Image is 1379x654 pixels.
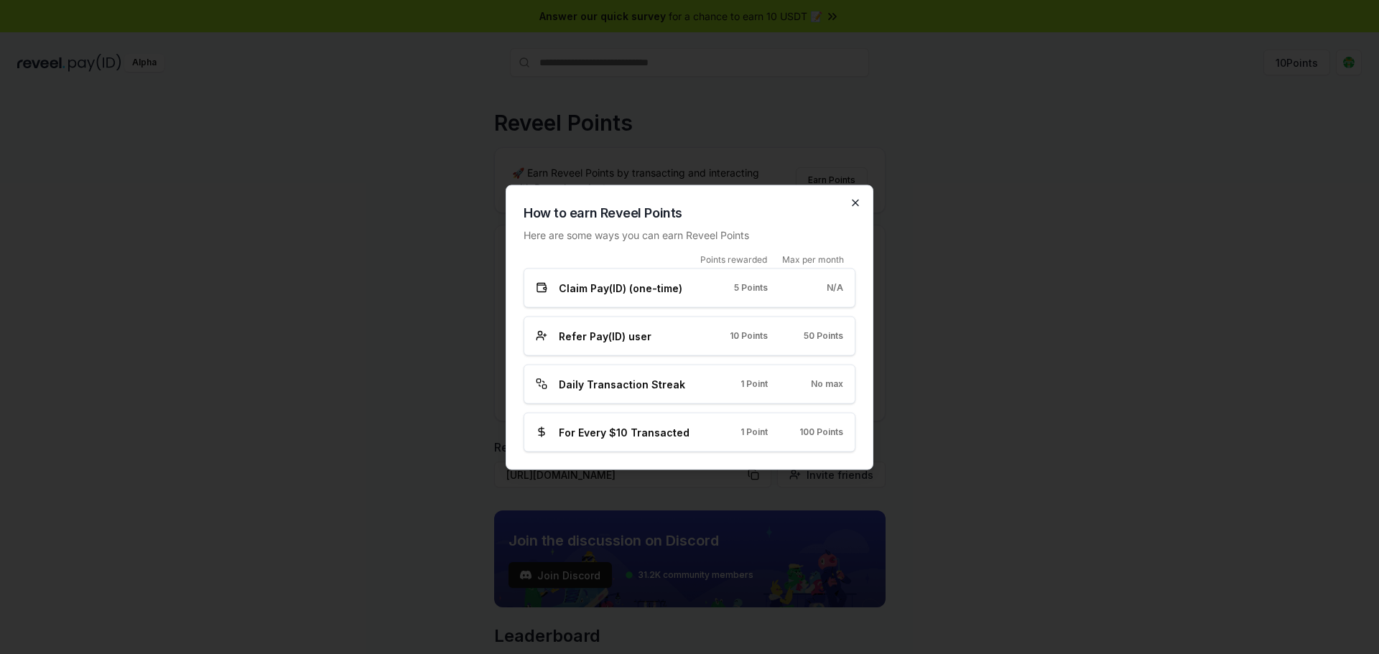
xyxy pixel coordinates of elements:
[740,378,768,390] span: 1 Point
[559,376,685,391] span: Daily Transaction Streak
[524,227,855,242] p: Here are some ways you can earn Reveel Points
[524,202,855,223] h2: How to earn Reveel Points
[730,330,768,342] span: 10 Points
[740,426,768,438] span: 1 Point
[734,282,768,294] span: 5 Points
[811,378,843,390] span: No max
[782,253,844,265] span: Max per month
[559,424,689,439] span: For Every $10 Transacted
[804,330,843,342] span: 50 Points
[559,328,651,343] span: Refer Pay(ID) user
[827,282,843,294] span: N/A
[700,253,767,265] span: Points rewarded
[559,280,682,295] span: Claim Pay(ID) (one-time)
[799,426,843,438] span: 100 Points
